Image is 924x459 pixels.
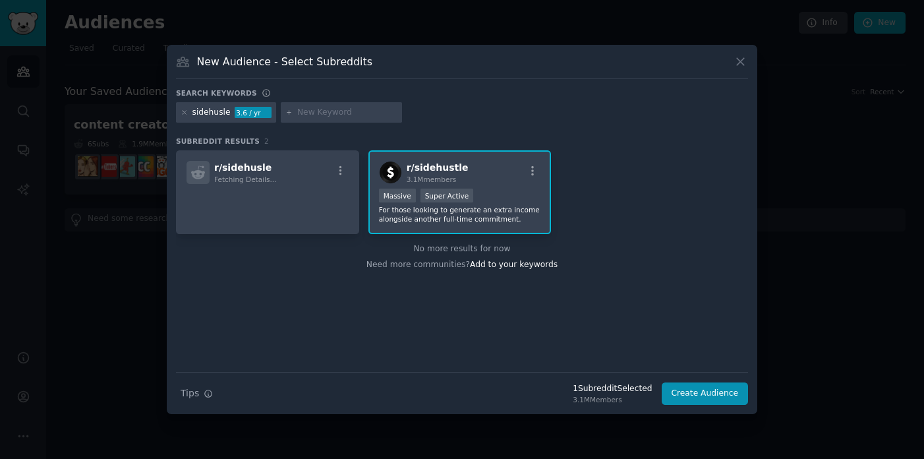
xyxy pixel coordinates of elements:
div: No more results for now [176,243,748,255]
span: Add to your keywords [470,260,558,269]
span: 2 [264,137,269,145]
p: For those looking to generate an extra income alongside another full-time commitment. [379,205,541,224]
input: New Keyword [297,107,397,119]
div: 3.1M Members [573,395,652,404]
h3: New Audience - Select Subreddits [197,55,372,69]
span: r/ sidehustle [407,162,469,173]
img: sidehustle [379,161,402,184]
button: Create Audience [662,382,749,405]
span: Fetching Details... [214,175,276,183]
div: 3.6 / yr [235,107,272,119]
div: sidehusle [192,107,231,119]
button: Tips [176,382,217,405]
div: 1 Subreddit Selected [573,383,652,395]
div: Need more communities? [176,255,748,271]
h3: Search keywords [176,88,257,98]
span: r/ sidehusle [214,162,272,173]
span: Subreddit Results [176,137,260,146]
span: Tips [181,386,199,400]
div: Super Active [420,189,474,202]
div: Massive [379,189,416,202]
span: 3.1M members [407,175,457,183]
